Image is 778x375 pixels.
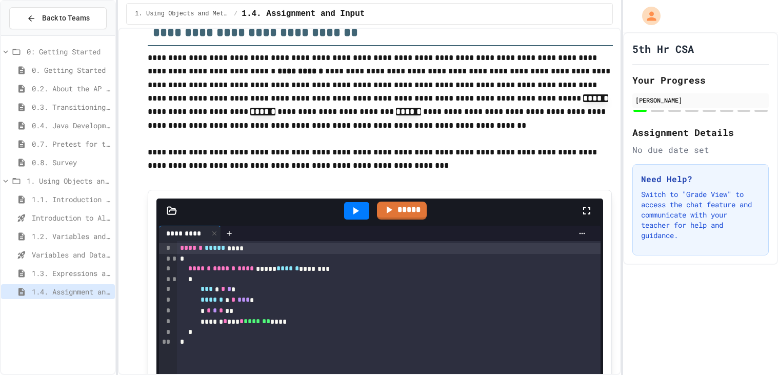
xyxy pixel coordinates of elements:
h2: Your Progress [632,73,769,87]
h1: 5th Hr CSA [632,42,694,56]
span: Variables and Data Types - Quiz [32,249,111,260]
button: Back to Teams [9,7,107,29]
span: 1. Using Objects and Methods [27,175,111,186]
span: 0.7. Pretest for the AP CSA Exam [32,139,111,149]
span: 1.2. Variables and Data Types [32,231,111,242]
div: No due date set [632,144,769,156]
span: 0. Getting Started [32,65,111,75]
span: 1.4. Assignment and Input [32,286,111,297]
span: 0.8. Survey [32,157,111,168]
span: 0.3. Transitioning from AP CSP to AP CSA [32,102,111,112]
span: Back to Teams [42,13,90,24]
div: My Account [631,4,663,28]
span: 1.1. Introduction to Algorithms, Programming, and Compilers [32,194,111,205]
p: Switch to "Grade View" to access the chat feature and communicate with your teacher for help and ... [641,189,760,241]
h3: Need Help? [641,173,760,185]
span: 1.4. Assignment and Input [242,8,365,20]
span: 1.3. Expressions and Output [New] [32,268,111,279]
span: 0.4. Java Development Environments [32,120,111,131]
h2: Assignment Details [632,125,769,140]
span: 0.2. About the AP CSA Exam [32,83,111,94]
span: Introduction to Algorithms, Programming, and Compilers [32,212,111,223]
div: [PERSON_NAME] [635,95,766,105]
span: 0: Getting Started [27,46,111,57]
span: / [234,10,237,18]
span: 1. Using Objects and Methods [135,10,230,18]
